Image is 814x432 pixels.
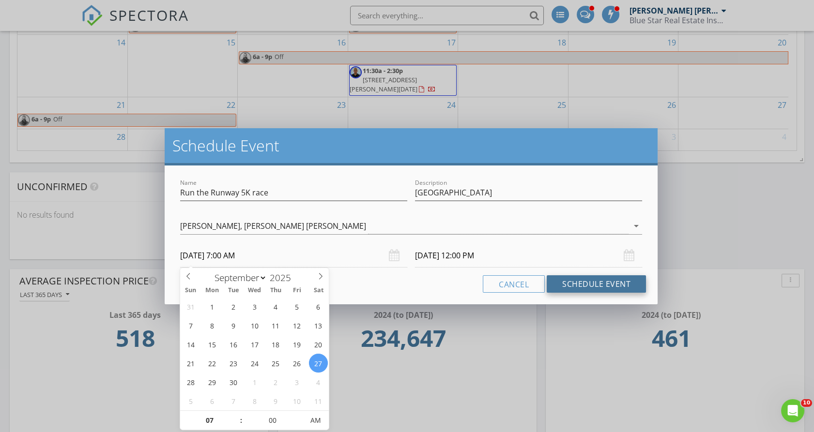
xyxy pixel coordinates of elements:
span: October 11, 2025 [309,391,328,410]
iframe: Intercom live chat [781,399,804,422]
span: September 17, 2025 [245,335,264,354]
span: August 31, 2025 [181,297,200,316]
span: Click to toggle [302,411,329,430]
span: October 4, 2025 [309,372,328,391]
i: arrow_drop_down [630,220,642,232]
input: Select date [180,244,407,268]
div: [PERSON_NAME], [180,222,242,230]
span: September 16, 2025 [224,335,243,354]
span: September 5, 2025 [288,297,307,316]
span: September 9, 2025 [224,316,243,335]
span: September 20, 2025 [309,335,328,354]
h2: Schedule Event [172,136,650,155]
button: Schedule Event [547,275,646,293]
span: September 18, 2025 [266,335,285,354]
span: September 29, 2025 [202,372,221,391]
span: Fri [287,287,308,294]
span: September 15, 2025 [202,335,221,354]
span: Tue [223,287,244,294]
span: September 3, 2025 [245,297,264,316]
span: September 12, 2025 [288,316,307,335]
input: Select date [415,244,642,268]
span: September 25, 2025 [266,354,285,372]
div: [PERSON_NAME] [PERSON_NAME] [244,222,366,230]
span: September 21, 2025 [181,354,200,372]
span: September 7, 2025 [181,316,200,335]
span: Mon [201,287,223,294]
span: October 5, 2025 [181,391,200,410]
span: September 13, 2025 [309,316,328,335]
span: October 7, 2025 [224,391,243,410]
span: September 6, 2025 [309,297,328,316]
span: October 1, 2025 [245,372,264,391]
span: October 8, 2025 [245,391,264,410]
span: September 8, 2025 [202,316,221,335]
input: Year [267,271,299,284]
span: September 19, 2025 [288,335,307,354]
span: October 2, 2025 [266,372,285,391]
span: Thu [265,287,287,294]
span: 10 [801,399,812,407]
span: Sat [308,287,329,294]
span: September 14, 2025 [181,335,200,354]
span: September 23, 2025 [224,354,243,372]
span: September 11, 2025 [266,316,285,335]
span: September 4, 2025 [266,297,285,316]
span: October 9, 2025 [266,391,285,410]
span: October 3, 2025 [288,372,307,391]
span: September 27, 2025 [309,354,328,372]
button: Cancel [483,275,545,293]
span: September 24, 2025 [245,354,264,372]
span: October 6, 2025 [202,391,221,410]
span: Wed [244,287,265,294]
span: Sun [180,287,201,294]
span: September 1, 2025 [202,297,221,316]
span: September 26, 2025 [288,354,307,372]
span: : [240,411,243,430]
span: September 30, 2025 [224,372,243,391]
span: September 2, 2025 [224,297,243,316]
span: September 28, 2025 [181,372,200,391]
span: September 22, 2025 [202,354,221,372]
span: October 10, 2025 [288,391,307,410]
span: September 10, 2025 [245,316,264,335]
